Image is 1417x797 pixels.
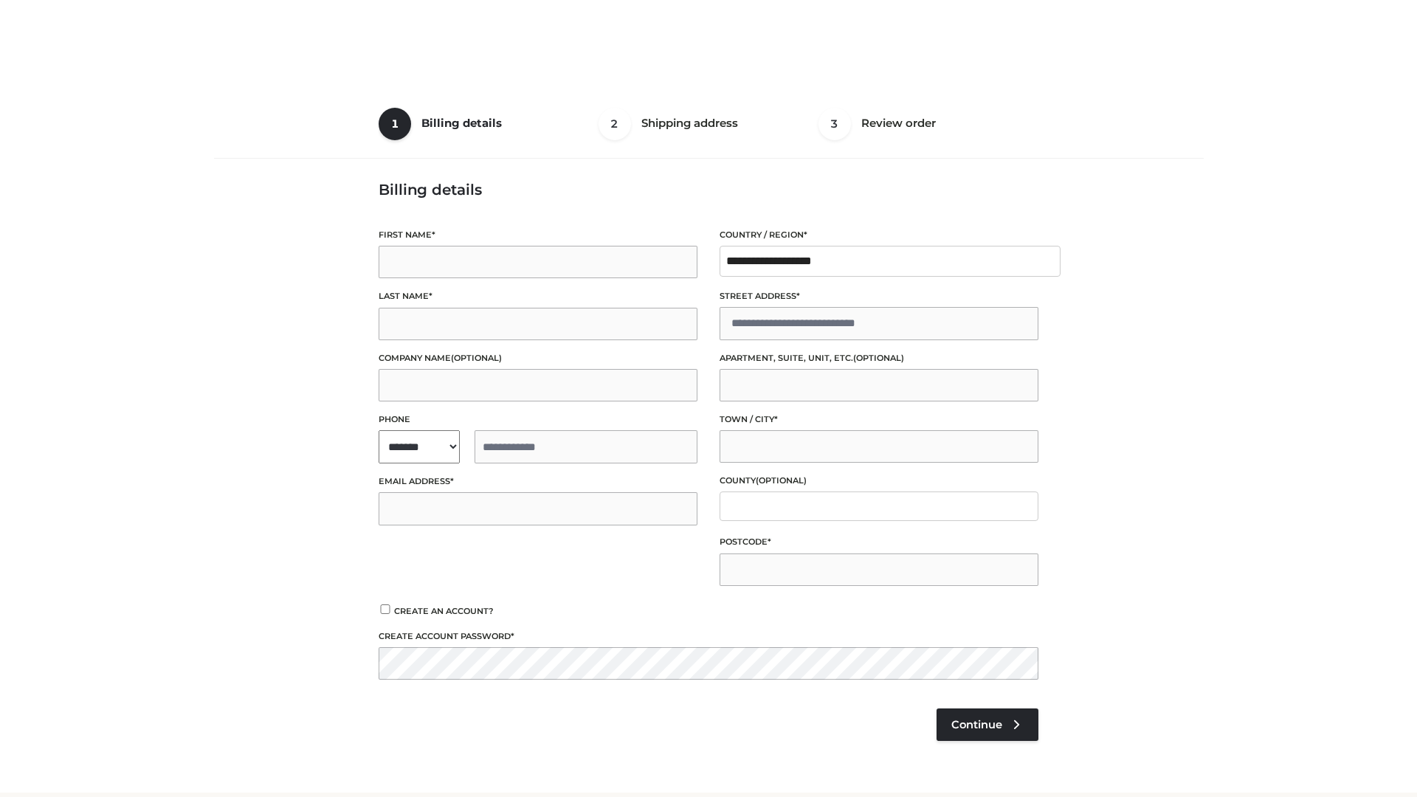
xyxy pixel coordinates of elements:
span: Review order [861,116,936,130]
label: Town / City [720,413,1038,427]
label: Street address [720,289,1038,303]
h3: Billing details [379,181,1038,199]
label: Postcode [720,535,1038,549]
span: Billing details [421,116,502,130]
span: Shipping address [641,116,738,130]
a: Continue [937,708,1038,741]
span: (optional) [853,353,904,363]
label: County [720,474,1038,488]
label: Company name [379,351,697,365]
span: 1 [379,108,411,140]
label: Email address [379,475,697,489]
label: Create account password [379,629,1038,644]
label: Country / Region [720,228,1038,242]
span: 3 [818,108,851,140]
span: (optional) [756,475,807,486]
label: Apartment, suite, unit, etc. [720,351,1038,365]
span: 2 [599,108,631,140]
span: (optional) [451,353,502,363]
span: Create an account? [394,606,494,616]
span: Continue [951,718,1002,731]
label: Phone [379,413,697,427]
label: First name [379,228,697,242]
label: Last name [379,289,697,303]
input: Create an account? [379,604,392,614]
